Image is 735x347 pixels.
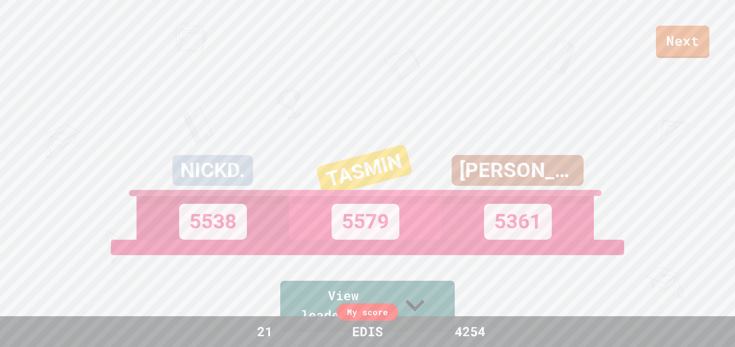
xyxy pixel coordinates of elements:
div: TASMIN [315,144,412,197]
div: 5538 [179,204,247,240]
div: [PERSON_NAME] [452,155,584,186]
div: 21 [226,322,303,341]
div: 4254 [432,322,509,341]
div: 5361 [484,204,552,240]
div: 5579 [332,204,399,240]
div: NICKD. [172,155,253,186]
a: View leaderboard [280,281,455,332]
div: My score [337,303,398,321]
a: Next [656,26,709,58]
div: EDIS [342,322,393,341]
